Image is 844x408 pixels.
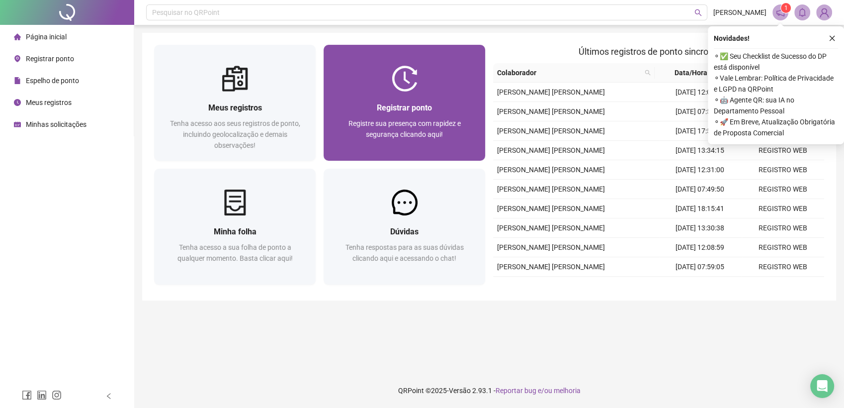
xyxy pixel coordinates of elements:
[26,120,86,128] span: Minhas solicitações
[714,95,838,116] span: ⚬ 🤖 Agente QR: sua IA no Departamento Pessoal
[579,46,739,57] span: Últimos registros de ponto sincronizados
[14,99,21,106] span: clock-circle
[497,243,605,251] span: [PERSON_NAME] [PERSON_NAME]
[659,180,742,199] td: [DATE] 07:49:50
[497,185,605,193] span: [PERSON_NAME] [PERSON_NAME]
[659,102,742,121] td: [DATE] 07:57:58
[742,199,825,218] td: REGISTRO WEB
[26,33,67,41] span: Página inicial
[798,8,807,17] span: bell
[154,45,316,161] a: Meus registrosTenha acesso aos seus registros de ponto, incluindo geolocalização e demais observa...
[22,390,32,400] span: facebook
[170,119,300,149] span: Tenha acesso aos seus registros de ponto, incluindo geolocalização e demais observações!
[659,83,742,102] td: [DATE] 12:05:06
[659,218,742,238] td: [DATE] 13:30:38
[643,65,653,80] span: search
[37,390,47,400] span: linkedin
[497,224,605,232] span: [PERSON_NAME] [PERSON_NAME]
[154,169,316,285] a: Minha folhaTenha acesso a sua folha de ponto a qualquer momento. Basta clicar aqui!
[14,77,21,84] span: file
[497,107,605,115] span: [PERSON_NAME] [PERSON_NAME]
[348,119,461,138] span: Registre sua presença com rapidez e segurança clicando aqui!
[14,55,21,62] span: environment
[497,166,605,174] span: [PERSON_NAME] [PERSON_NAME]
[713,7,766,18] span: [PERSON_NAME]
[659,141,742,160] td: [DATE] 13:34:15
[742,218,825,238] td: REGISTRO WEB
[390,227,419,236] span: Dúvidas
[497,67,641,78] span: Colaborador
[776,8,785,17] span: notification
[26,55,74,63] span: Registrar ponto
[659,121,742,141] td: [DATE] 17:55:13
[377,103,432,112] span: Registrar ponto
[781,3,791,13] sup: 1
[742,257,825,277] td: REGISTRO WEB
[659,277,742,296] td: [DATE] 18:01:39
[817,5,832,20] img: 90389
[497,127,605,135] span: [PERSON_NAME] [PERSON_NAME]
[324,45,485,161] a: Registrar pontoRegistre sua presença com rapidez e segurança clicando aqui!
[714,116,838,138] span: ⚬ 🚀 Em Breve, Atualização Obrigatória de Proposta Comercial
[26,99,72,106] span: Meus registros
[714,73,838,95] span: ⚬ Vale Lembrar: Política de Privacidade e LGPD na QRPoint
[694,9,702,16] span: search
[742,160,825,180] td: REGISTRO WEB
[742,238,825,257] td: REGISTRO WEB
[345,243,464,262] span: Tenha respostas para as suas dúvidas clicando aqui e acessando o chat!
[497,204,605,212] span: [PERSON_NAME] [PERSON_NAME]
[449,387,471,395] span: Versão
[14,33,21,40] span: home
[659,160,742,180] td: [DATE] 12:31:00
[714,33,750,44] span: Novidades !
[496,387,581,395] span: Reportar bug e/ou melhoria
[105,393,112,400] span: left
[645,70,651,76] span: search
[714,51,838,73] span: ⚬ ✅ Seu Checklist de Sucesso do DP está disponível
[177,243,293,262] span: Tenha acesso a sua folha de ponto a qualquer momento. Basta clicar aqui!
[829,35,836,42] span: close
[52,390,62,400] span: instagram
[742,277,825,296] td: REGISTRO WEB
[208,103,262,112] span: Meus registros
[26,77,79,85] span: Espelho de ponto
[659,238,742,257] td: [DATE] 12:08:59
[784,4,788,11] span: 1
[497,88,605,96] span: [PERSON_NAME] [PERSON_NAME]
[214,227,256,236] span: Minha folha
[324,169,485,285] a: DúvidasTenha respostas para as suas dúvidas clicando aqui e acessando o chat!
[742,141,825,160] td: REGISTRO WEB
[497,263,605,271] span: [PERSON_NAME] [PERSON_NAME]
[655,63,735,83] th: Data/Hora
[497,146,605,154] span: [PERSON_NAME] [PERSON_NAME]
[742,180,825,199] td: REGISTRO WEB
[14,121,21,128] span: schedule
[659,67,723,78] span: Data/Hora
[134,373,844,408] footer: QRPoint © 2025 - 2.93.1 -
[810,374,834,398] div: Open Intercom Messenger
[659,199,742,218] td: [DATE] 18:15:41
[659,257,742,277] td: [DATE] 07:59:05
